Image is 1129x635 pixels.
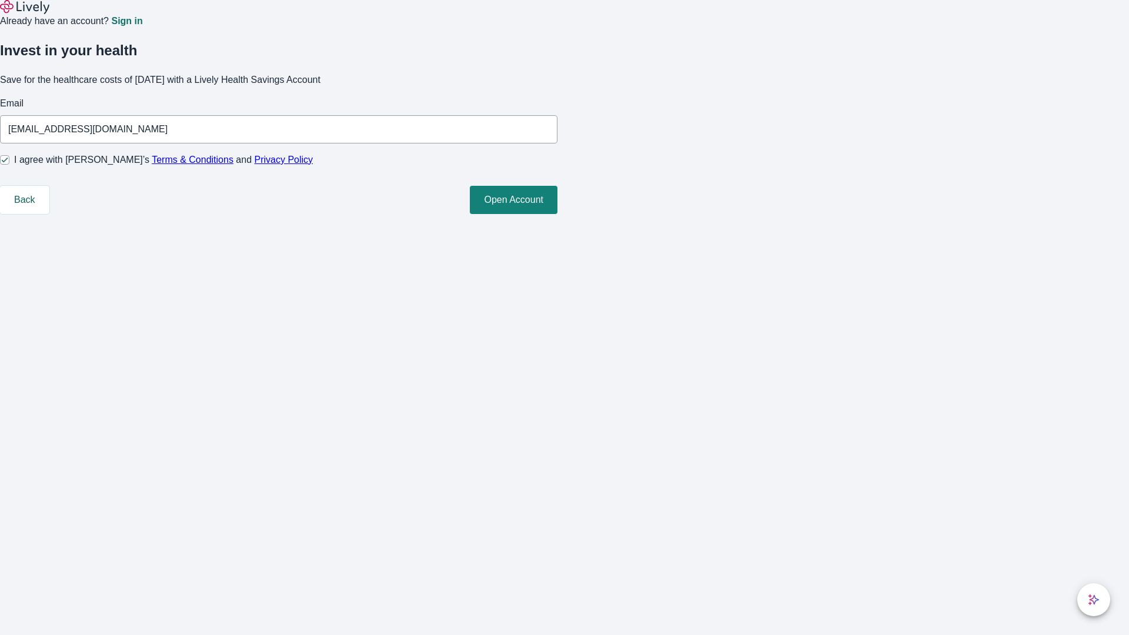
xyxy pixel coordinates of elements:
a: Sign in [111,16,142,26]
span: I agree with [PERSON_NAME]’s and [14,153,313,167]
a: Privacy Policy [255,155,313,165]
svg: Lively AI Assistant [1088,594,1100,606]
button: Open Account [470,186,557,214]
a: Terms & Conditions [152,155,233,165]
button: chat [1077,583,1110,616]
